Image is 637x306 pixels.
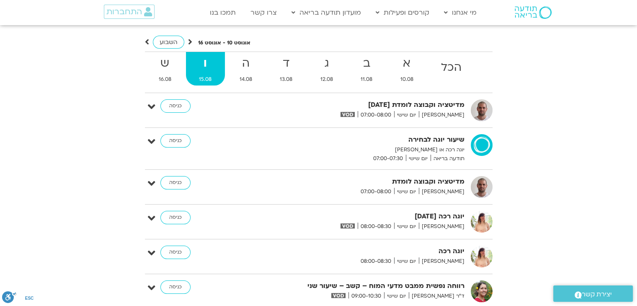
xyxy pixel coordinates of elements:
[419,111,464,119] span: [PERSON_NAME]
[146,54,185,73] strong: ש
[406,154,431,163] span: יום שישי
[331,293,345,298] img: vodicon
[267,75,306,84] span: 13.08
[106,7,142,16] span: התחברות
[371,5,433,21] a: קורסים ופעילות
[307,54,346,73] strong: ג
[394,222,419,231] span: יום שישי
[267,52,306,86] a: ד13.08
[440,5,481,21] a: מי אנחנו
[419,187,464,196] span: [PERSON_NAME]
[515,6,552,19] img: תודעה בריאה
[146,52,185,86] a: ש16.08
[394,111,419,119] span: יום שישי
[409,292,464,301] span: ד"ר [PERSON_NAME]
[104,5,155,19] a: התחברות
[340,112,354,117] img: vodicon
[358,222,394,231] span: 08:00-08:30
[340,223,354,228] img: vodicon
[198,39,250,47] p: אוגוסט 10 - אוגוסט 16
[348,292,384,301] span: 09:00-10:30
[259,211,464,222] strong: יוגה רכה [DATE]
[419,257,464,266] span: [PERSON_NAME]
[153,36,184,49] a: השבוע
[259,99,464,111] strong: מדיטציה וקבוצה לומדת [DATE]
[348,52,386,86] a: ב11.08
[431,154,464,163] span: תודעה בריאה
[259,246,464,257] strong: יוגה רכה
[160,176,191,189] a: כניסה
[358,257,394,266] span: 08:00-08:30
[186,52,225,86] a: ו15.08
[259,145,464,154] p: יוגה רכה או [PERSON_NAME]
[394,257,419,266] span: יום שישי
[227,75,266,84] span: 14.08
[387,52,427,86] a: א10.08
[387,75,427,84] span: 10.08
[186,75,225,84] span: 15.08
[348,75,386,84] span: 11.08
[160,99,191,113] a: כניסה
[160,246,191,259] a: כניסה
[160,38,178,46] span: השבוע
[259,280,464,292] strong: רווחה נפשית ממבט מדעי המוח – קשב – שיעור שני
[419,222,464,231] span: [PERSON_NAME]
[348,54,386,73] strong: ב
[246,5,281,21] a: צרו קשר
[358,111,394,119] span: 07:00-08:00
[384,292,409,301] span: יום שישי
[307,52,346,86] a: ג12.08
[428,58,475,77] strong: הכל
[227,52,266,86] a: ה14.08
[428,52,475,86] a: הכל
[553,285,633,302] a: יצירת קשר
[186,54,225,73] strong: ו
[206,5,240,21] a: תמכו בנו
[259,176,464,187] strong: מדיטציה וקבוצה לומדת
[287,5,365,21] a: מועדון תודעה בריאה
[160,280,191,294] a: כניסה
[394,187,419,196] span: יום שישי
[227,54,266,73] strong: ה
[160,134,191,148] a: כניסה
[259,134,464,145] strong: שיעור יוגה לבחירה
[387,54,427,73] strong: א
[582,289,612,300] span: יצירת קשר
[267,54,306,73] strong: ד
[146,75,185,84] span: 16.08
[358,187,394,196] span: 07:00-08:00
[160,211,191,224] a: כניסה
[307,75,346,84] span: 12.08
[370,154,406,163] span: 07:00-07:30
